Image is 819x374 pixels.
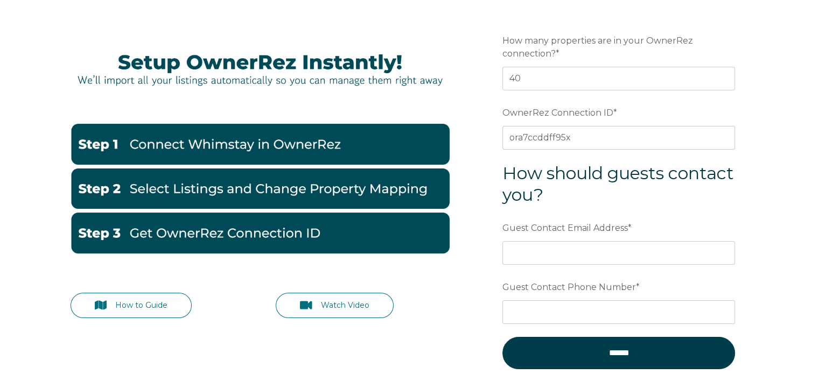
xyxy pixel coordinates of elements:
[71,168,450,209] img: Change Property Mappings
[71,213,450,253] img: Get OwnerRez Connection ID
[502,104,613,121] span: OwnerRez Connection ID
[502,32,693,62] span: How many properties are in your OwnerRez connection?
[502,163,734,205] span: How should guests contact you?
[276,293,394,318] a: Watch Video
[71,43,450,94] img: Picture27
[502,279,636,295] span: Guest Contact Phone Number
[71,293,192,318] a: How to Guide
[502,220,628,236] span: Guest Contact Email Address
[71,124,450,164] img: Go to OwnerRez Account-1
